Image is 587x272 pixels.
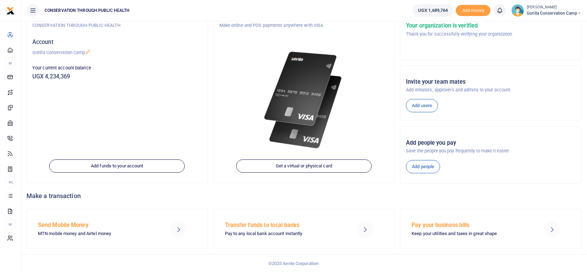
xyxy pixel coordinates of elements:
h5: Account [32,39,202,46]
li: M [6,58,15,69]
li: Ac [6,176,15,188]
span: Gorilla Conservation Camp [527,10,581,16]
p: MTN mobile money and Airtel money [38,230,155,237]
a: Add funds to your account [49,160,185,173]
li: Toup your wallet [456,5,491,16]
a: Send Mobile Money MTN mobile money and Airtel money [26,209,208,249]
a: UGX 1,689,764 [413,4,453,17]
small: [PERSON_NAME] [527,5,581,10]
h5: Transfer funds to local banks [225,222,342,229]
img: xente-_physical_cards.png [261,46,346,155]
p: Thank you for successfully verifying your organization [406,31,512,38]
a: Add money [456,7,491,13]
p: Your current account balance [32,65,202,71]
p: CONSERVATION THROUGH PUBLIC HEALTH [32,22,202,29]
img: logo-small [6,7,15,15]
img: profile-user [511,4,524,17]
a: Transfer funds to local banks Pay to any local bank account instantly [213,209,395,249]
li: Wallet ballance [410,4,456,17]
h5: Invite your team mates [406,78,576,85]
p: Make online and POS payments anywhere with VISA [219,22,389,29]
h5: Send Mobile Money [38,222,155,229]
a: logo-small logo-large logo-large [6,8,15,13]
p: Keep your utilities and taxes in great shape [412,230,529,237]
span: CONSERVATION THROUGH PUBLIC HEALTH [42,7,132,14]
span: Add money [456,5,491,16]
a: Add users [406,99,438,112]
a: Get a virtual or physical card [236,160,371,173]
p: Gorilla Conservation Camp [32,49,202,56]
a: Add people [406,160,440,173]
h5: UGX 4,234,369 [32,73,202,80]
a: profile-user [PERSON_NAME] Gorilla Conservation Camp [511,4,581,17]
span: UGX 1,689,764 [418,7,448,14]
p: Pay to any local bank account instantly [225,230,342,237]
p: Save the people you pay frequently to make it easier [406,148,576,154]
h5: Your organization is verified [406,22,512,29]
h4: Make a transaction [26,192,581,200]
p: Add initiators, approvers and admins to your account [406,86,576,93]
h5: Add people you pay [406,139,576,146]
li: M [6,219,15,230]
a: Pay your business bills Keep your utilities and taxes in great shape [400,209,581,249]
h5: Pay your business bills [412,222,529,229]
